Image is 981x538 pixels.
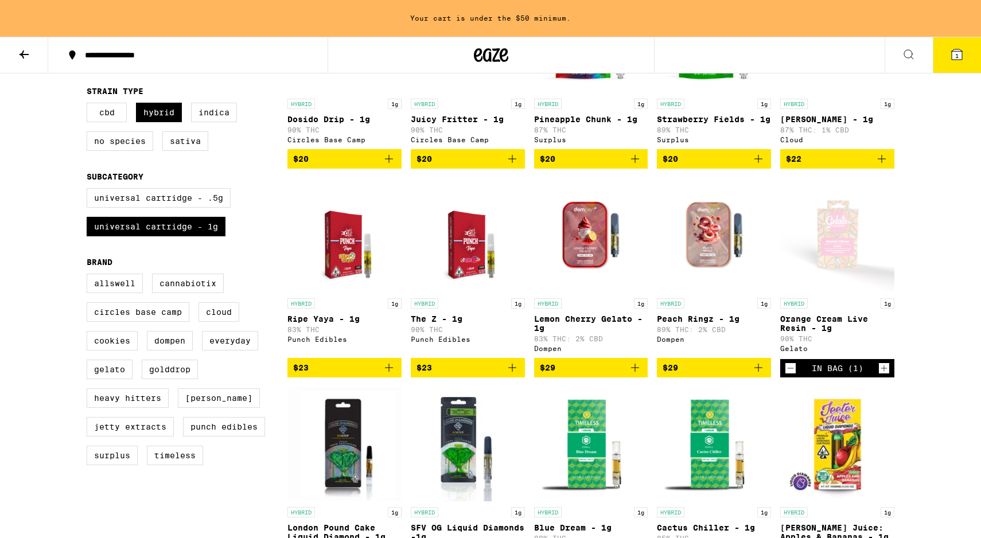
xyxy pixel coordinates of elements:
[534,115,648,124] p: Pineapple Chunk - 1g
[955,52,959,59] span: 1
[657,149,771,169] button: Add to bag
[534,178,648,358] a: Open page for Lemon Cherry Gelato - 1g from Dompen
[657,298,684,309] p: HYBRID
[411,326,525,333] p: 90% THC
[87,302,189,322] label: Circles Base Camp
[634,298,648,309] p: 1g
[87,188,231,208] label: Universal Cartridge - .5g
[191,103,237,122] label: Indica
[423,178,512,293] img: Punch Edibles - The Z - 1g
[785,362,796,374] button: Decrement
[757,298,771,309] p: 1g
[287,126,402,134] p: 90% THC
[657,326,771,333] p: 89% THC: 2% CBD
[287,314,402,323] p: Ripe Yaya - 1g
[413,387,522,501] img: GoldDrop - SFV OG Liquid Diamonds -1g
[416,154,432,163] span: $20
[147,331,193,350] label: Dompen
[881,298,894,309] p: 1g
[411,99,438,109] p: HYBRID
[511,507,525,517] p: 1g
[780,115,894,124] p: [PERSON_NAME] - 1g
[534,99,562,109] p: HYBRID
[534,387,648,501] img: Timeless - Blue Dream - 1g
[87,258,112,267] legend: Brand
[411,507,438,517] p: HYBRID
[287,115,402,124] p: Dosido Drip - 1g
[202,331,258,350] label: Everyday
[136,103,182,122] label: Hybrid
[657,178,771,293] img: Dompen - Peach Ringz - 1g
[87,131,153,151] label: No Species
[780,387,894,501] img: Jeeter - Jeeter Juice: Apples & Bananas - 1g
[87,417,174,436] label: Jetty Extracts
[534,314,648,333] p: Lemon Cherry Gelato - 1g
[534,507,562,517] p: HYBRID
[411,298,438,309] p: HYBRID
[657,115,771,124] p: Strawberry Fields - 1g
[147,446,203,465] label: Timeless
[416,363,432,372] span: $23
[786,154,801,163] span: $22
[388,99,402,109] p: 1g
[293,363,309,372] span: $23
[411,358,525,377] button: Add to bag
[780,345,894,352] div: Gelato
[287,358,402,377] button: Add to bag
[287,149,402,169] button: Add to bag
[657,136,771,143] div: Surplus
[657,99,684,109] p: HYBRID
[657,387,771,501] img: Timeless - Cactus Chiller - 1g
[657,507,684,517] p: HYBRID
[878,362,890,374] button: Increment
[881,99,894,109] p: 1g
[411,336,525,343] div: Punch Edibles
[411,115,525,124] p: Juicy Fritter - 1g
[411,136,525,143] div: Circles Base Camp
[780,126,894,134] p: 87% THC: 1% CBD
[388,507,402,517] p: 1g
[87,103,127,122] label: CBD
[287,178,402,358] a: Open page for Ripe Yaya - 1g from Punch Edibles
[287,326,402,333] p: 83% THC
[388,298,402,309] p: 1g
[534,298,562,309] p: HYBRID
[534,335,648,342] p: 83% THC: 2% CBD
[657,336,771,343] div: Dompen
[780,298,808,309] p: HYBRID
[300,178,389,293] img: Punch Edibles - Ripe Yaya - 1g
[657,358,771,377] button: Add to bag
[540,154,555,163] span: $20
[87,217,225,236] label: Universal Cartridge - 1g
[287,336,402,343] div: Punch Edibles
[780,507,808,517] p: HYBRID
[780,178,894,359] a: Open page for Orange Cream Live Resin - 1g from Gelato
[287,298,315,309] p: HYBRID
[534,178,648,293] img: Dompen - Lemon Cherry Gelato - 1g
[657,523,771,532] p: Cactus Chiller - 1g
[87,87,143,96] legend: Strain Type
[411,126,525,134] p: 90% THC
[411,149,525,169] button: Add to bag
[534,126,648,134] p: 87% THC
[411,178,525,358] a: Open page for The Z - 1g from Punch Edibles
[142,360,198,379] label: GoldDrop
[287,136,402,143] div: Circles Base Camp
[162,131,208,151] label: Sativa
[293,154,309,163] span: $20
[411,314,525,323] p: The Z - 1g
[534,149,648,169] button: Add to bag
[780,314,894,333] p: Orange Cream Live Resin - 1g
[634,99,648,109] p: 1g
[152,274,224,293] label: Cannabiotix
[87,360,133,379] label: Gelato
[287,387,402,501] img: GoldDrop - London Pound Cake Liquid Diamond - 1g
[757,507,771,517] p: 1g
[634,507,648,517] p: 1g
[657,126,771,134] p: 89% THC
[287,99,315,109] p: HYBRID
[540,363,555,372] span: $29
[780,149,894,169] button: Add to bag
[881,507,894,517] p: 1g
[780,335,894,342] p: 90% THC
